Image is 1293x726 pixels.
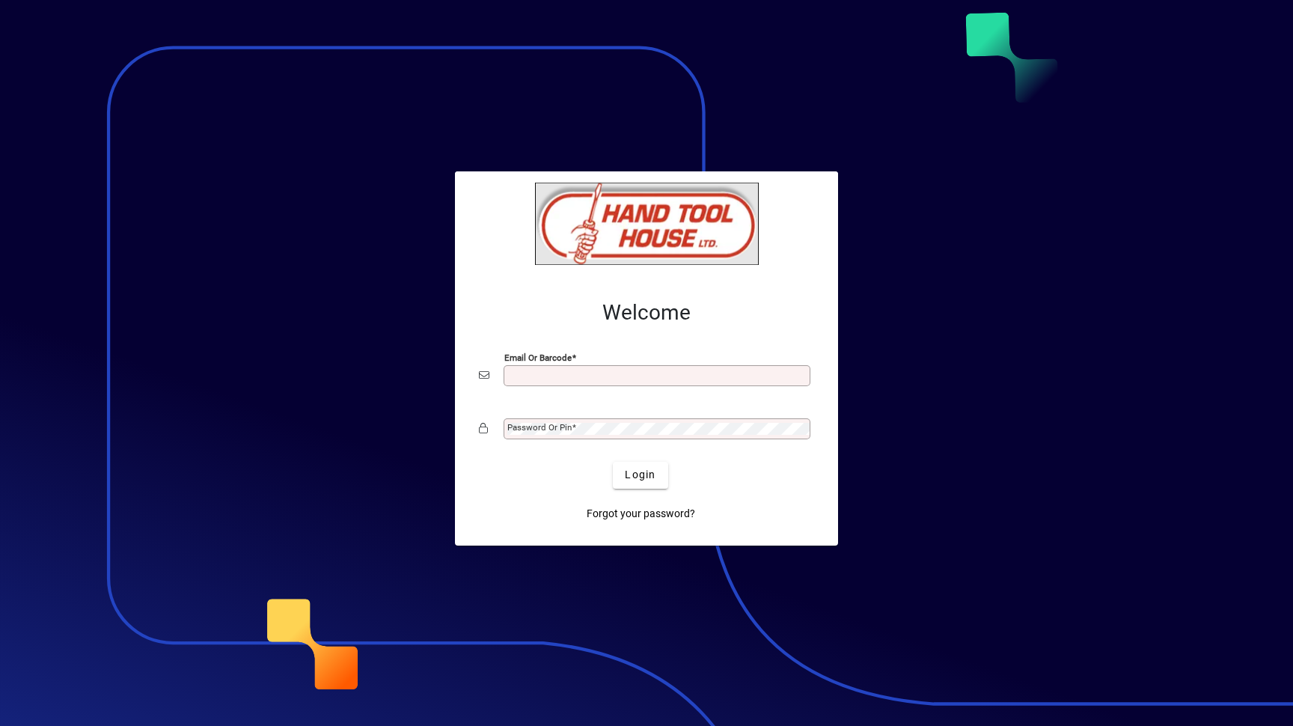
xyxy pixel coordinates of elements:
mat-label: Password or Pin [507,422,572,433]
span: Forgot your password? [587,506,695,522]
mat-label: Email or Barcode [504,352,572,362]
span: Login [625,467,655,483]
button: Login [613,462,667,489]
h2: Welcome [479,300,814,326]
a: Forgot your password? [581,501,701,528]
